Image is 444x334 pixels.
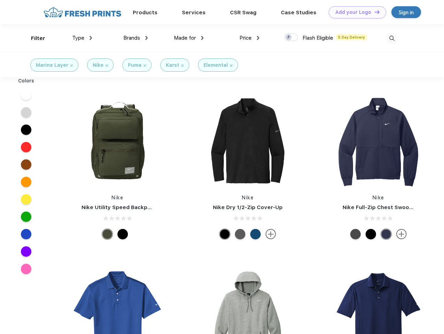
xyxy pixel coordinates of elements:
[181,64,184,67] img: filter_cancel.svg
[343,204,435,210] a: Nike Full-Zip Chest Swoosh Jacket
[31,34,45,42] div: Filter
[112,195,123,200] a: Nike
[93,62,104,69] div: Nike
[399,8,414,16] div: Sign in
[350,229,361,239] div: Anthracite
[213,204,283,210] a: Nike Dry 1/2-Zip Cover-Up
[133,9,158,16] a: Products
[123,35,140,41] span: Brands
[386,33,398,44] img: desktop_search.svg
[230,9,257,16] a: CSR Swag
[117,229,128,239] div: Black
[144,64,146,67] img: filter_cancel.svg
[13,77,40,85] div: Colors
[70,64,73,67] img: filter_cancel.svg
[375,10,380,14] img: DT
[128,62,141,69] div: Puma
[230,64,232,67] img: filter_cancel.svg
[201,36,204,40] img: dropdown.png
[366,229,376,239] div: Black
[373,195,384,200] a: Nike
[391,6,421,18] a: Sign in
[220,229,230,239] div: Black
[250,229,261,239] div: Gym Blue
[242,195,254,200] a: Nike
[239,35,252,41] span: Price
[36,62,68,69] div: Marine Layer
[106,64,108,67] img: filter_cancel.svg
[335,9,371,15] div: Add your Logo
[336,34,367,40] span: 5 Day Delivery
[182,9,206,16] a: Services
[303,35,333,41] span: Flash Eligible
[102,229,113,239] div: Cargo Khaki
[266,229,276,239] img: more.svg
[174,35,196,41] span: Made for
[257,36,259,40] img: dropdown.png
[235,229,245,239] div: Black Heather
[90,36,92,40] img: dropdown.png
[201,95,294,187] img: func=resize&h=266
[71,95,164,187] img: func=resize&h=266
[204,62,228,69] div: Elemental
[332,95,425,187] img: func=resize&h=266
[145,36,148,40] img: dropdown.png
[381,229,391,239] div: Midnight Navy
[41,6,123,18] img: fo%20logo%202.webp
[72,35,84,41] span: Type
[82,204,157,210] a: Nike Utility Speed Backpack
[166,62,179,69] div: Karst
[396,229,407,239] img: more.svg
